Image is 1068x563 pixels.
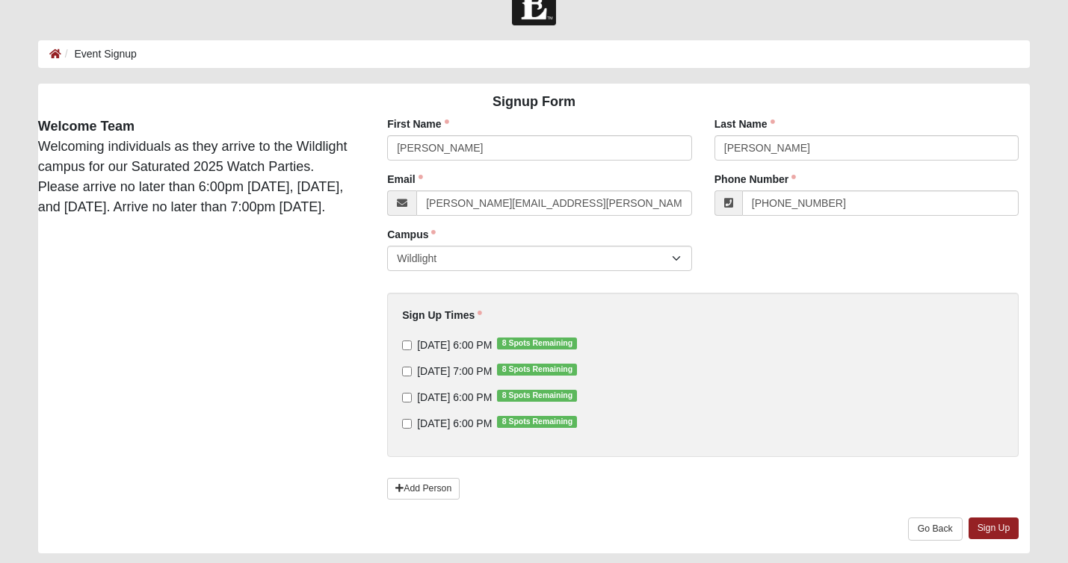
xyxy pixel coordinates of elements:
[908,517,963,541] a: Go Back
[387,116,448,131] label: First Name
[714,116,775,131] label: Last Name
[497,390,577,402] span: 8 Spots Remaining
[417,365,492,377] span: [DATE] 7:00 PM
[402,367,412,376] input: [DATE] 7:00 PM8 Spots Remaining
[402,393,412,402] input: [DATE] 6:00 PM8 Spots Remaining
[61,46,137,62] li: Event Signup
[402,308,482,323] label: Sign Up Times
[402,419,412,429] input: [DATE] 6:00 PM8 Spots Remaining
[417,391,492,403] span: [DATE] 6:00 PM
[969,517,1019,539] a: Sign Up
[417,339,492,351] span: [DATE] 6:00 PM
[27,116,365,217] div: Welcoming individuals as they arrive to the Wildlight campus for our Saturated 2025 Watch Parties...
[402,340,412,350] input: [DATE] 6:00 PM8 Spots Remaining
[417,417,492,429] span: [DATE] 6:00 PM
[387,172,422,187] label: Email
[38,94,1031,111] h4: Signup Form
[497,416,577,428] span: 8 Spots Remaining
[497,338,577,349] span: 8 Spots Remaining
[387,227,436,242] label: Campus
[387,478,460,500] a: Add Person
[38,119,135,134] strong: Welcome Team
[714,172,797,187] label: Phone Number
[497,364,577,376] span: 8 Spots Remaining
